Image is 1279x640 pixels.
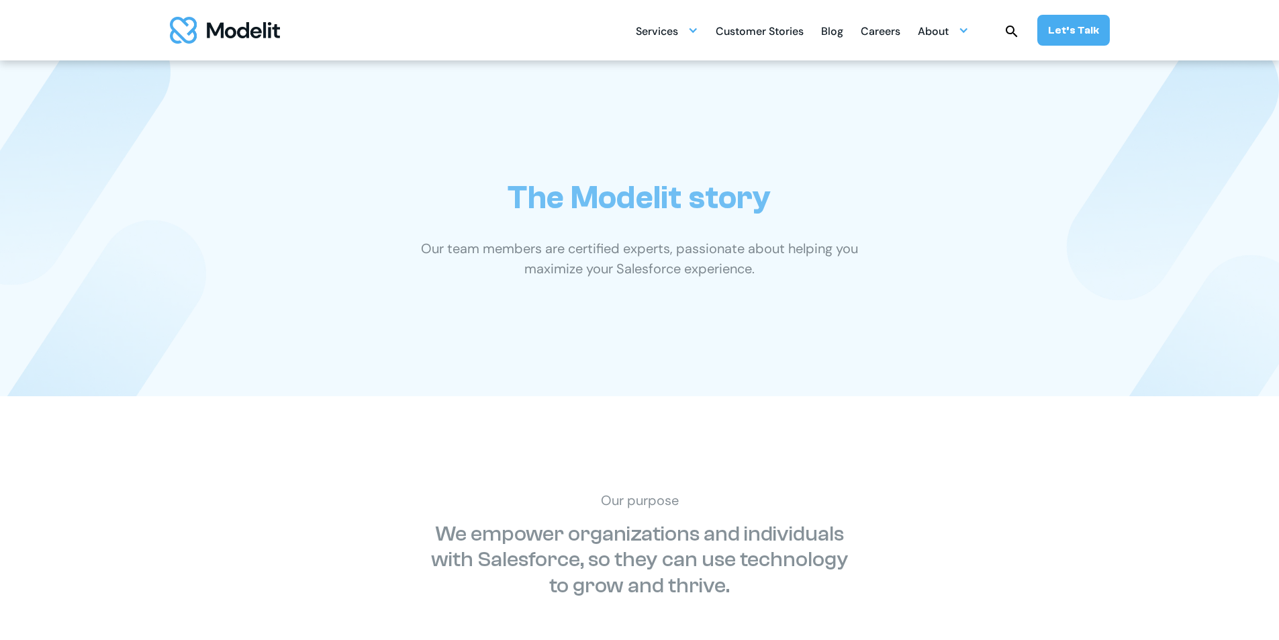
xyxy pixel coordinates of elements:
[1037,15,1110,46] a: Let’s Talk
[861,19,900,46] div: Careers
[636,17,698,44] div: Services
[918,19,949,46] div: About
[408,238,871,279] p: Our team members are certified experts, passionate about helping you maximize your Salesforce exp...
[716,19,804,46] div: Customer Stories
[170,17,280,44] img: modelit logo
[918,17,969,44] div: About
[716,17,804,44] a: Customer Stories
[170,17,280,44] a: home
[821,19,843,46] div: Blog
[861,17,900,44] a: Careers
[1048,23,1099,38] div: Let’s Talk
[425,521,855,598] p: We empower organizations and individuals with Salesforce, so they can use technology to grow and ...
[408,490,871,510] p: Our purpose
[636,19,678,46] div: Services
[508,179,771,217] h1: The Modelit story
[821,17,843,44] a: Blog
